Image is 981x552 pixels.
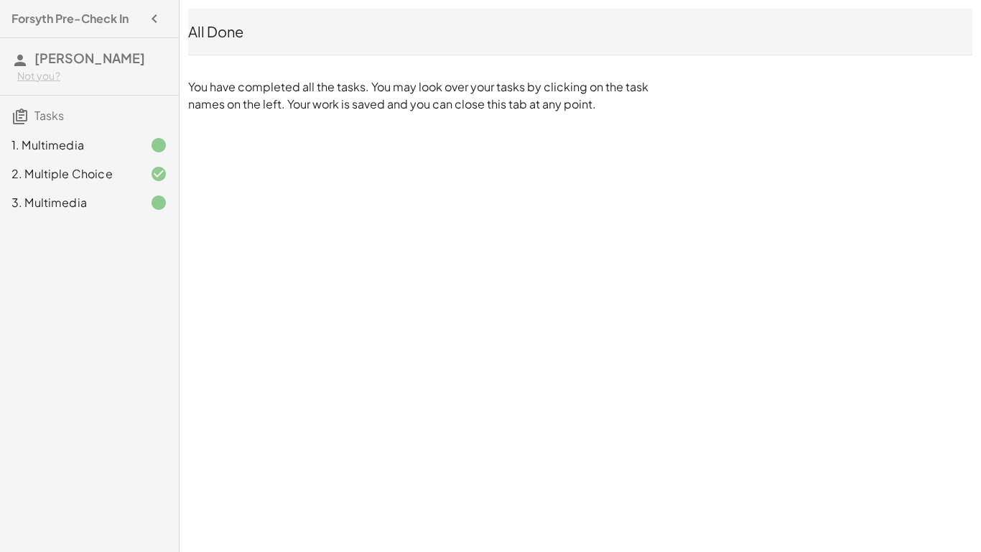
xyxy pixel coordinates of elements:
[188,78,655,113] p: You have completed all the tasks. You may look over your tasks by clicking on the task names on t...
[17,69,167,83] div: Not you?
[150,137,167,154] i: Task finished.
[34,50,145,66] span: [PERSON_NAME]
[11,194,127,211] div: 3. Multimedia
[150,194,167,211] i: Task finished.
[11,137,127,154] div: 1. Multimedia
[150,165,167,183] i: Task finished and correct.
[11,165,127,183] div: 2. Multiple Choice
[34,108,64,123] span: Tasks
[188,22,972,42] div: All Done
[11,10,129,27] h4: Forsyth Pre-Check In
